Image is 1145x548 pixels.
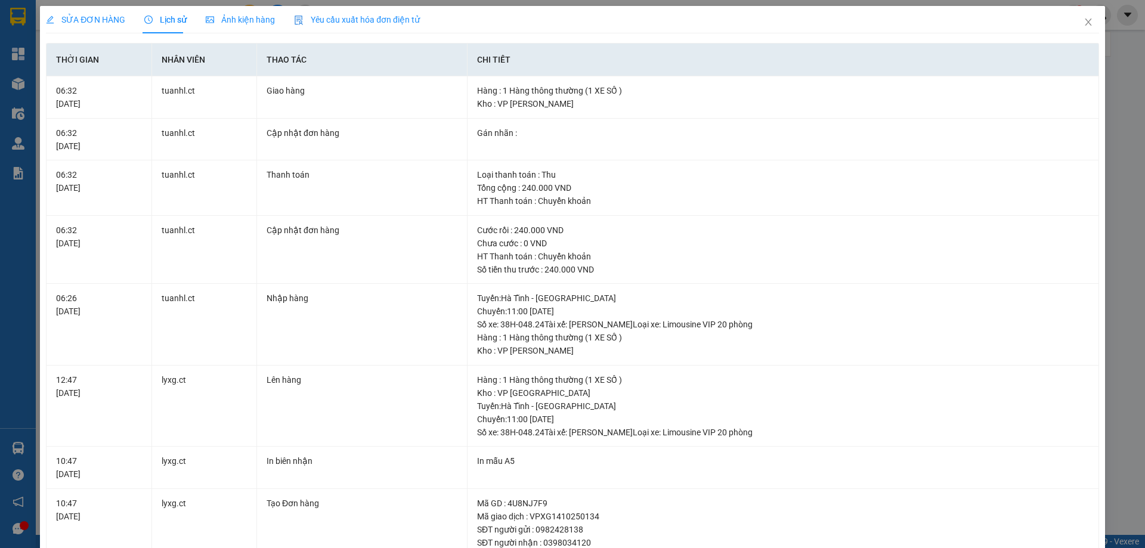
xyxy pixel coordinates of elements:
[267,292,457,305] div: Nhập hàng
[477,386,1089,400] div: Kho : VP [GEOGRAPHIC_DATA]
[56,126,141,153] div: 06:32 [DATE]
[206,15,275,24] span: Ảnh kiện hàng
[257,44,468,76] th: Thao tác
[144,15,187,24] span: Lịch sử
[46,15,125,24] span: SỬA ĐƠN HÀNG
[267,454,457,467] div: In biên nhận
[1072,6,1105,39] button: Close
[468,44,1099,76] th: Chi tiết
[477,263,1089,276] div: Số tiền thu trước : 240.000 VND
[144,16,153,24] span: clock-circle
[267,224,457,237] div: Cập nhật đơn hàng
[56,373,141,400] div: 12:47 [DATE]
[477,497,1089,510] div: Mã GD : 4U8NJ7F9
[267,497,457,510] div: Tạo Đơn hàng
[152,160,257,216] td: tuanhl.ct
[47,44,151,76] th: Thời gian
[477,292,1089,331] div: Tuyến : Hà Tĩnh - [GEOGRAPHIC_DATA] Chuyến: 11:00 [DATE] Số xe: 38H-048.24 Tài xế: [PERSON_NAME] ...
[477,97,1089,110] div: Kho : VP [PERSON_NAME]
[56,497,141,523] div: 10:47 [DATE]
[152,447,257,489] td: lyxg.ct
[477,181,1089,194] div: Tổng cộng : 240.000 VND
[267,84,457,97] div: Giao hàng
[56,168,141,194] div: 06:32 [DATE]
[477,510,1089,523] div: Mã giao dịch : VPXG1410250134
[152,76,257,119] td: tuanhl.ct
[294,15,420,24] span: Yêu cầu xuất hóa đơn điện tử
[477,224,1089,237] div: Cước rồi : 240.000 VND
[477,400,1089,439] div: Tuyến : Hà Tĩnh - [GEOGRAPHIC_DATA] Chuyến: 11:00 [DATE] Số xe: 38H-048.24 Tài xế: [PERSON_NAME] ...
[267,373,457,386] div: Lên hàng
[477,84,1089,97] div: Hàng : 1 Hàng thông thường (1 XE SỐ )
[477,523,1089,536] div: SĐT người gửi : 0982428138
[56,84,141,110] div: 06:32 [DATE]
[294,16,304,25] img: icon
[152,44,257,76] th: Nhân viên
[477,237,1089,250] div: Chưa cước : 0 VND
[152,366,257,447] td: lyxg.ct
[206,16,214,24] span: picture
[477,168,1089,181] div: Loại thanh toán : Thu
[267,126,457,140] div: Cập nhật đơn hàng
[46,16,54,24] span: edit
[477,250,1089,263] div: HT Thanh toán : Chuyển khoản
[477,454,1089,467] div: In mẫu A5
[152,216,257,284] td: tuanhl.ct
[477,344,1089,357] div: Kho : VP [PERSON_NAME]
[152,284,257,366] td: tuanhl.ct
[56,292,141,318] div: 06:26 [DATE]
[267,168,457,181] div: Thanh toán
[1084,17,1093,27] span: close
[477,331,1089,344] div: Hàng : 1 Hàng thông thường (1 XE SỐ )
[477,373,1089,386] div: Hàng : 1 Hàng thông thường (1 XE SỐ )
[56,224,141,250] div: 06:32 [DATE]
[152,119,257,161] td: tuanhl.ct
[477,194,1089,208] div: HT Thanh toán : Chuyển khoản
[477,126,1089,140] div: Gán nhãn :
[56,454,141,481] div: 10:47 [DATE]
